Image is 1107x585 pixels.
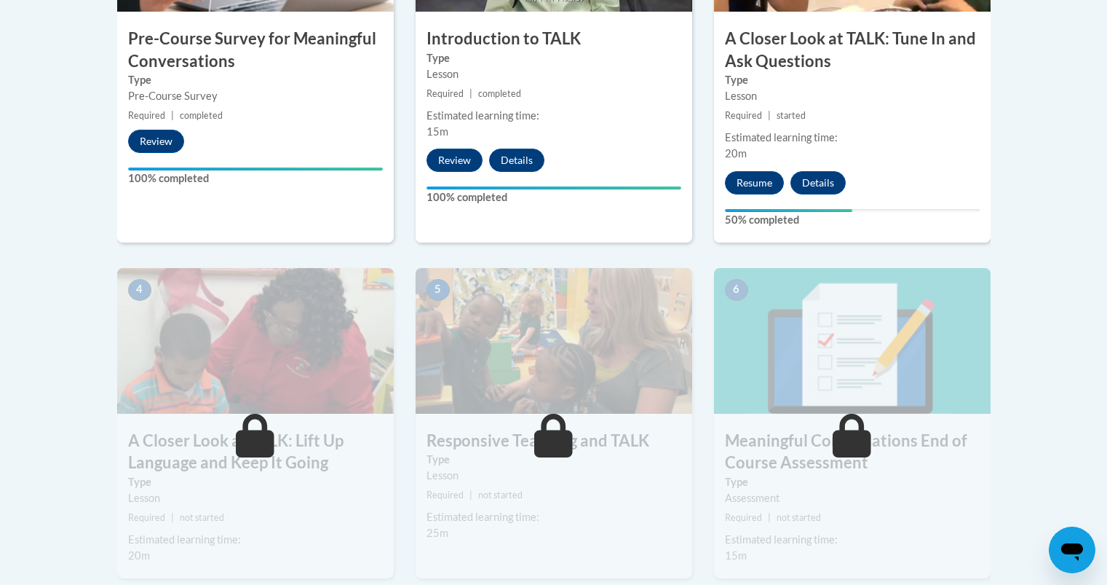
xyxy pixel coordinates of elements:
[725,147,747,160] span: 20m
[180,110,223,121] span: completed
[777,512,821,523] span: not started
[426,108,681,124] div: Estimated learning time:
[426,468,681,484] div: Lesson
[777,110,806,121] span: started
[426,452,681,468] label: Type
[714,268,991,414] img: Course Image
[725,279,748,301] span: 6
[489,149,544,172] button: Details
[790,171,846,195] button: Details
[714,430,991,475] h3: Meaningful Conversations End of Course Assessment
[128,490,383,506] div: Lesson
[128,512,165,523] span: Required
[128,532,383,548] div: Estimated learning time:
[128,170,383,187] label: 100% completed
[426,187,681,189] div: Your progress
[128,72,383,88] label: Type
[725,209,852,212] div: Your progress
[426,66,681,82] div: Lesson
[128,474,383,490] label: Type
[128,549,150,562] span: 20m
[426,189,681,205] label: 100% completed
[469,88,472,99] span: |
[180,512,224,523] span: not started
[1049,527,1095,573] iframe: Button to launch messaging window
[416,268,692,414] img: Course Image
[117,268,394,414] img: Course Image
[714,28,991,73] h3: A Closer Look at TALK: Tune In and Ask Questions
[725,171,784,195] button: Resume
[426,509,681,525] div: Estimated learning time:
[725,110,762,121] span: Required
[426,88,464,99] span: Required
[725,549,747,562] span: 15m
[426,50,681,66] label: Type
[478,88,521,99] span: completed
[416,28,692,50] h3: Introduction to TALK
[768,110,771,121] span: |
[426,149,483,172] button: Review
[725,130,980,146] div: Estimated learning time:
[128,168,383,170] div: Your progress
[128,110,165,121] span: Required
[171,110,174,121] span: |
[725,490,980,506] div: Assessment
[426,527,448,539] span: 25m
[725,512,762,523] span: Required
[768,512,771,523] span: |
[725,474,980,490] label: Type
[416,430,692,452] h3: Responsive Teaching and TALK
[426,490,464,500] span: Required
[725,88,980,104] div: Lesson
[171,512,174,523] span: |
[128,88,383,104] div: Pre-Course Survey
[426,125,448,138] span: 15m
[426,279,450,301] span: 5
[128,279,151,301] span: 4
[469,490,472,500] span: |
[478,490,523,500] span: not started
[117,28,394,73] h3: Pre-Course Survey for Meaningful Conversations
[725,212,980,228] label: 50% completed
[128,130,184,153] button: Review
[725,532,980,548] div: Estimated learning time:
[725,72,980,88] label: Type
[117,430,394,475] h3: A Closer Look at TALK: Lift Up Language and Keep It Going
